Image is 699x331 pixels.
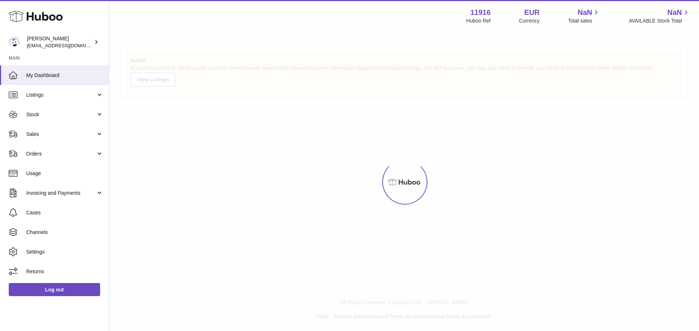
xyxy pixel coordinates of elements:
[26,229,103,236] span: Channels
[26,150,96,157] span: Orders
[26,209,103,216] span: Cases
[26,170,103,177] span: Usage
[629,17,690,24] span: AVAILABLE Stock Total
[568,8,600,24] a: NaN Total sales
[26,190,96,197] span: Invoicing and Payments
[9,283,100,296] a: Log out
[568,17,600,24] span: Total sales
[26,92,96,98] span: Listings
[26,131,96,138] span: Sales
[629,8,690,24] a: NaN AVAILABLE Stock Total
[667,8,682,17] span: NaN
[466,17,491,24] div: Huboo Ref
[470,8,491,17] strong: 11916
[519,17,540,24] div: Currency
[26,72,103,79] span: My Dashboard
[27,43,107,48] span: [EMAIL_ADDRESS][DOMAIN_NAME]
[27,35,92,49] div: [PERSON_NAME]
[26,268,103,275] span: Returns
[26,111,96,118] span: Stock
[577,8,592,17] span: NaN
[9,37,20,48] img: internalAdmin-11916@internal.huboo.com
[524,8,540,17] strong: EUR
[26,249,103,255] span: Settings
